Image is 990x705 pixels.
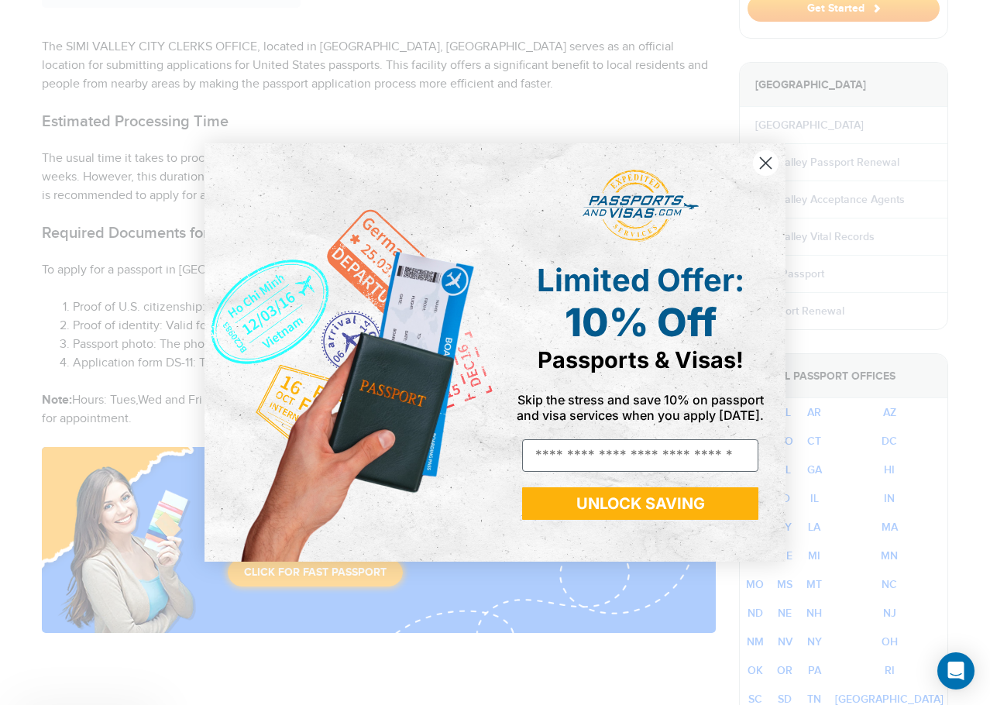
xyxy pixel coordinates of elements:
div: Open Intercom Messenger [937,652,975,690]
span: Skip the stress and save 10% on passport and visa services when you apply [DATE]. [517,392,764,423]
span: 10% Off [565,299,717,346]
button: UNLOCK SAVING [522,487,758,520]
img: de9cda0d-0715-46ca-9a25-073762a91ba7.png [205,143,495,562]
button: Close dialog [752,150,779,177]
img: passports and visas [583,170,699,242]
span: Passports & Visas! [538,346,744,373]
span: Limited Offer: [537,261,744,299]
